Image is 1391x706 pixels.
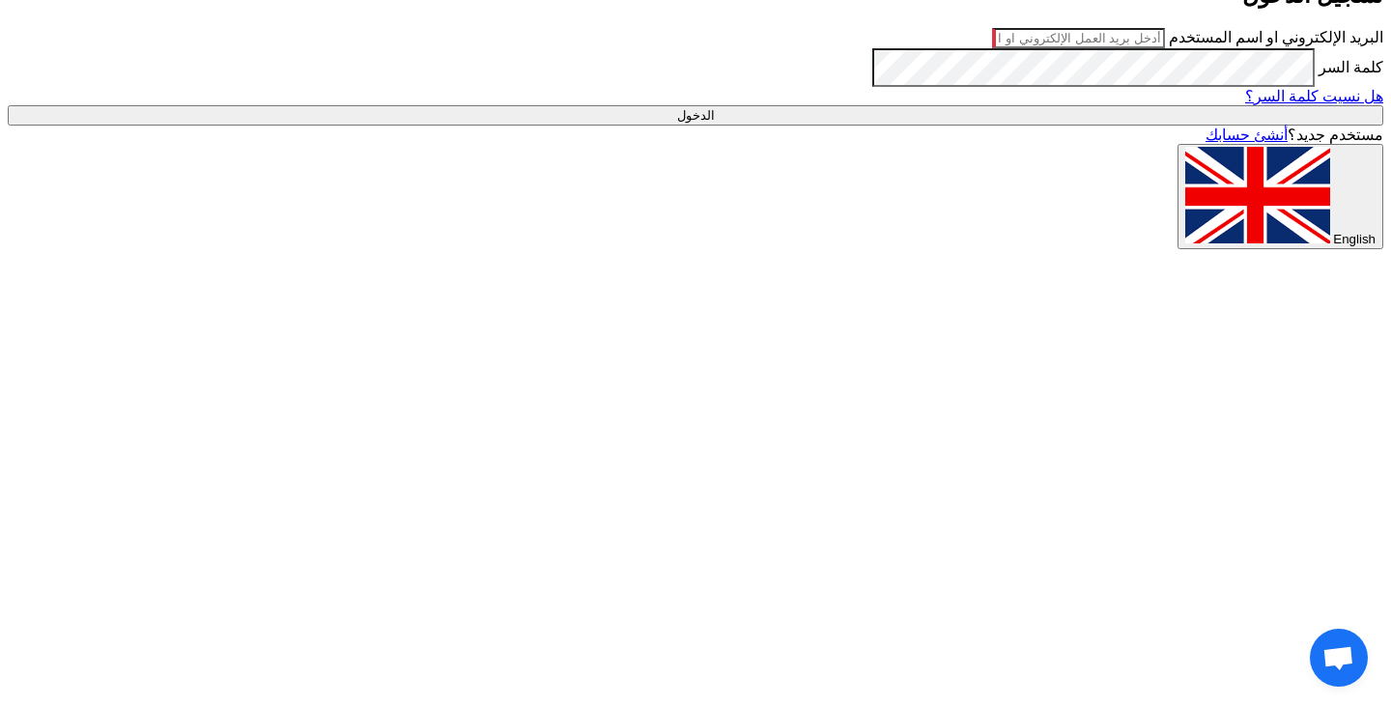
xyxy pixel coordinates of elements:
img: en-US.png [1185,147,1330,243]
label: كلمة السر [1319,59,1383,75]
div: مستخدم جديد؟ [8,126,1383,144]
a: Open chat [1310,629,1368,687]
span: English [1333,232,1376,246]
input: أدخل بريد العمل الإلكتروني او اسم المستخدم الخاص بك ... [992,28,1165,48]
input: الدخول [8,105,1383,126]
a: هل نسيت كلمة السر؟ [1245,88,1383,104]
button: English [1178,144,1383,249]
a: أنشئ حسابك [1206,127,1288,143]
label: البريد الإلكتروني او اسم المستخدم [1169,29,1383,45]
